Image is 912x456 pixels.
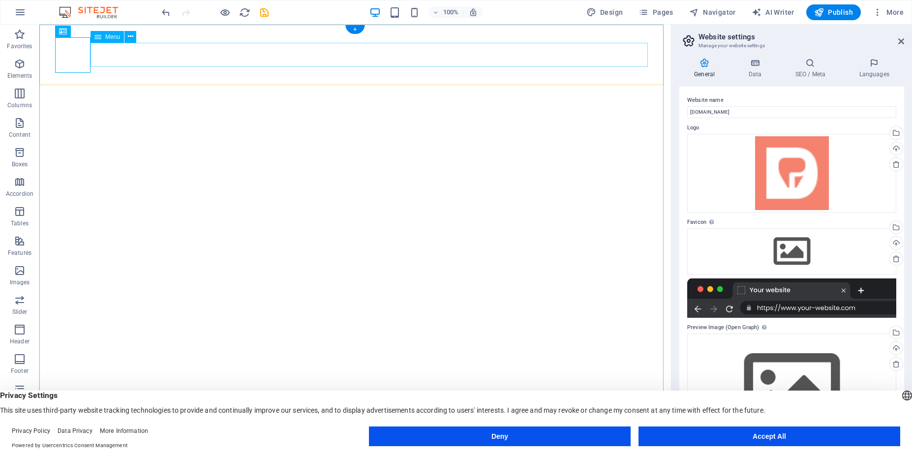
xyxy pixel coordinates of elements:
div: + [345,25,365,34]
button: undo [160,6,172,18]
button: 100% [428,6,463,18]
button: More [869,4,908,20]
p: Content [9,131,30,139]
span: Navigator [689,7,736,17]
h6: 100% [443,6,459,18]
h4: SEO / Meta [780,58,844,79]
p: Columns [7,101,32,109]
p: Features [8,249,31,257]
label: Logo [687,122,896,134]
button: Navigator [685,4,740,20]
i: Save (Ctrl+S) [259,7,270,18]
button: Click here to leave preview mode and continue editing [219,6,231,18]
h3: Manage your website settings [699,41,884,50]
h4: Languages [844,58,904,79]
p: Images [10,278,30,286]
span: Pages [638,7,673,17]
i: Undo: Change image (Ctrl+Z) [160,7,172,18]
label: Preview Image (Open Graph) [687,322,896,334]
i: On resize automatically adjust zoom level to fit chosen device. [469,8,478,17]
button: Pages [635,4,677,20]
button: Publish [806,4,861,20]
span: More [873,7,904,17]
p: Footer [11,367,29,375]
h4: Data [733,58,780,79]
h2: Website settings [699,32,904,41]
button: AI Writer [748,4,798,20]
p: Header [10,337,30,345]
p: Slider [12,308,28,316]
p: Favorites [7,42,32,50]
div: colorbrandprimaryformsymbolonlybackgroundDark-m2O47EAWHqERmMn5C5Dasw.png [687,134,896,213]
span: Design [586,7,623,17]
span: Menu [105,34,120,40]
label: Website name [687,94,896,106]
span: AI Writer [752,7,794,17]
p: Elements [7,72,32,80]
p: Tables [11,219,29,227]
i: Reload page [239,7,250,18]
h4: General [679,58,733,79]
p: Accordion [6,190,33,198]
div: Select files from the file manager, stock photos, or upload file(s) [687,334,896,446]
button: reload [239,6,250,18]
img: Editor Logo [57,6,130,18]
button: save [258,6,270,18]
p: Boxes [12,160,28,168]
input: Name... [687,106,896,118]
button: Design [582,4,627,20]
span: Publish [814,7,853,17]
div: Select files from the file manager, stock photos, or upload file(s) [687,228,896,274]
label: Favicon [687,216,896,228]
